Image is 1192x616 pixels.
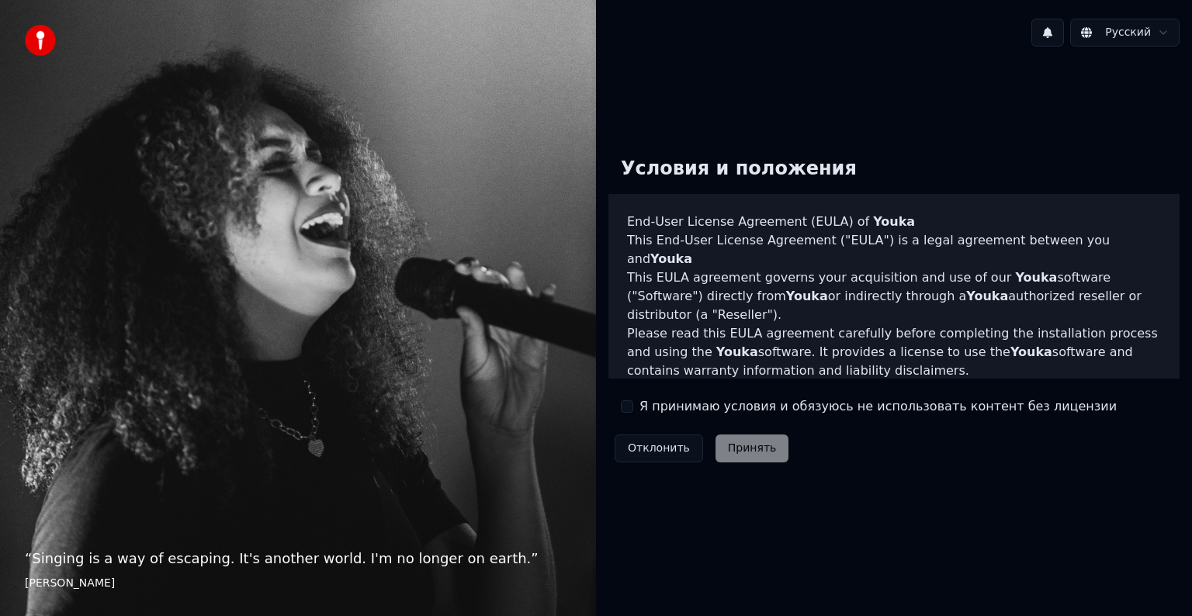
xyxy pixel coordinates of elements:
[627,213,1161,231] h3: End-User License Agreement (EULA) of
[615,434,703,462] button: Отклонить
[966,289,1008,303] span: Youka
[627,268,1161,324] p: This EULA agreement governs your acquisition and use of our software ("Software") directly from o...
[25,576,571,591] footer: [PERSON_NAME]
[786,289,828,303] span: Youka
[1010,344,1052,359] span: Youka
[650,251,692,266] span: Youka
[639,397,1117,416] label: Я принимаю условия и обязуюсь не использовать контент без лицензии
[25,25,56,56] img: youka
[608,144,869,194] div: Условия и положения
[627,231,1161,268] p: This End-User License Agreement ("EULA") is a legal agreement between you and
[25,548,571,569] p: “ Singing is a way of escaping. It's another world. I'm no longer on earth. ”
[873,214,915,229] span: Youka
[627,324,1161,380] p: Please read this EULA agreement carefully before completing the installation process and using th...
[716,344,758,359] span: Youka
[1015,270,1057,285] span: Youka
